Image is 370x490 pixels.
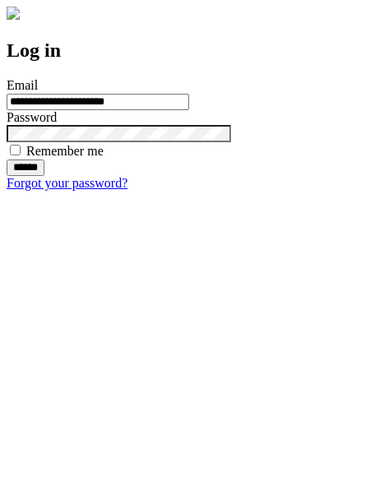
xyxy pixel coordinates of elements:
img: logo-4e3dc11c47720685a147b03b5a06dd966a58ff35d612b21f08c02c0306f2b779.png [7,7,20,20]
label: Remember me [26,144,104,158]
h2: Log in [7,39,363,62]
label: Email [7,78,38,92]
a: Forgot your password? [7,176,127,190]
label: Password [7,110,57,124]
